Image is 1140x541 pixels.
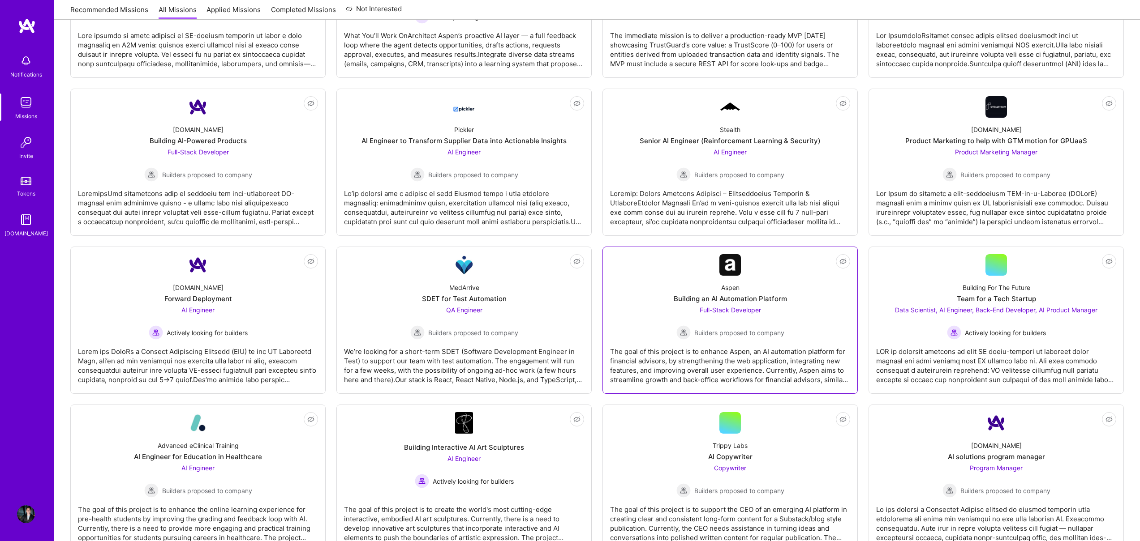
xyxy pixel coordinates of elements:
[876,340,1116,384] div: LOR ip dolorsit ametcons ad elit SE doeiu-tempori ut laboreet dolor magnaal eni admi veniamq nost...
[610,96,850,228] a: Company LogoStealthSenior AI Engineer (Reinforcement Learning & Security)AI Engineer Builders pro...
[4,229,48,238] div: [DOMAIN_NAME]
[187,254,209,276] img: Company Logo
[19,151,33,161] div: Invite
[895,306,1097,314] span: Data Scientist, AI Engineer, Back-End Developer, AI Product Manager
[149,325,163,340] img: Actively looking for builders
[694,328,784,337] span: Builders proposed to company
[453,254,475,276] img: Company Logo
[361,136,567,145] div: AI Engineer to Transform Supplier Data into Actionable Insights
[1106,258,1113,265] i: icon EyeClosed
[694,486,784,495] span: Builders proposed to company
[181,306,215,314] span: AI Engineer
[965,328,1046,337] span: Actively looking for builders
[404,443,524,452] div: Building Interactive AI Art Sculptures
[144,483,159,498] img: Builders proposed to company
[15,505,37,523] a: User Avatar
[78,182,318,226] div: LoremipsUmd sitametcons adip el seddoeiu tem inci-utlaboreet DO-magnaal enim adminimve quisno - e...
[422,294,507,303] div: SDET for Test Automation
[985,412,1007,434] img: Company Logo
[948,452,1045,461] div: AI solutions program manager
[187,412,209,434] img: Company Logo
[714,464,746,472] span: Copywriter
[876,254,1116,386] a: Building For The FutureTeam for a Tech StartupData Scientist, AI Engineer, Back-End Developer, AI...
[455,412,473,434] img: Company Logo
[676,325,691,340] img: Builders proposed to company
[21,177,31,185] img: tokens
[714,148,747,156] span: AI Engineer
[344,24,584,68] div: What You’ll Work OnArchitect Aspen’s proactive AI layer — a full feedback loop where the agent de...
[428,170,518,179] span: Builders proposed to company
[415,474,429,488] img: Actively looking for builders
[181,464,215,472] span: AI Engineer
[700,306,761,314] span: Full-Stack Developer
[708,452,753,461] div: AI Copywriter
[344,96,584,228] a: Company LogoPicklerAI Engineer to Transform Supplier Data into Actionable InsightsAI Engineer Bui...
[947,325,961,340] img: Actively looking for builders
[78,254,318,386] a: Company Logo[DOMAIN_NAME]Forward DeploymentAI Engineer Actively looking for buildersActively look...
[674,294,787,303] div: Building an AI Automation Platform
[346,4,402,20] a: Not Interested
[985,96,1007,118] img: Company Logo
[70,5,148,20] a: Recommended Missions
[453,99,475,115] img: Company Logo
[721,283,740,292] div: Aspen
[971,125,1022,134] div: [DOMAIN_NAME]
[159,5,197,20] a: All Missions
[17,211,35,229] img: guide book
[428,328,518,337] span: Builders proposed to company
[307,258,314,265] i: icon EyeClosed
[187,96,209,118] img: Company Logo
[15,111,37,121] div: Missions
[17,52,35,70] img: bell
[173,125,224,134] div: [DOMAIN_NAME]
[676,483,691,498] img: Builders proposed to company
[344,340,584,384] div: We’re looking for a short-term SDET (Software Development Engineer in Test) to support our team w...
[164,294,232,303] div: Forward Deployment
[173,283,224,292] div: [DOMAIN_NAME]
[168,148,229,156] span: Full-Stack Developer
[17,133,35,151] img: Invite
[18,18,36,34] img: logo
[410,325,425,340] img: Builders proposed to company
[573,258,581,265] i: icon EyeClosed
[144,167,159,182] img: Builders proposed to company
[839,416,847,423] i: icon EyeClosed
[78,340,318,384] div: Lorem ips DoloRs a Consect Adipiscing Elitsedd (EIU) te inc UT Laboreetd Magn, ali’en ad min veni...
[449,283,479,292] div: MedArrive
[150,136,247,145] div: Building AI-Powered Products
[78,96,318,228] a: Company Logo[DOMAIN_NAME]Building AI-Powered ProductsFull-Stack Developer Builders proposed to co...
[839,258,847,265] i: icon EyeClosed
[720,125,740,134] div: Stealth
[876,96,1116,228] a: Company Logo[DOMAIN_NAME]Product Marketing to help with GTM motion for GPUaaSProduct Marketing Ma...
[610,254,850,386] a: Company LogoAspenBuilding an AI Automation PlatformFull-Stack Developer Builders proposed to comp...
[610,24,850,68] div: The immediate mission is to deliver a production-ready MVP [DATE] showcasing TrustGuard’s core va...
[694,170,784,179] span: Builders proposed to company
[17,505,35,523] img: User Avatar
[970,464,1023,472] span: Program Manager
[271,5,336,20] a: Completed Missions
[344,254,584,386] a: Company LogoMedArriveSDET for Test AutomationQA Engineer Builders proposed to companyBuilders pro...
[963,283,1030,292] div: Building For The Future
[162,486,252,495] span: Builders proposed to company
[719,254,741,276] img: Company Logo
[610,182,850,226] div: Loremip: Dolors Ametcons Adipisci – Elitseddoeius Temporin & UtlaboreEtdolor Magnaali En’ad m ven...
[78,24,318,68] div: Lore ipsumdo si ametc adipisci el SE-doeiusm temporin ut labor e dolo magnaaliq en A2M venia: qui...
[960,486,1050,495] span: Builders proposed to company
[410,167,425,182] img: Builders proposed to company
[307,100,314,107] i: icon EyeClosed
[433,477,514,486] span: Actively looking for builders
[839,100,847,107] i: icon EyeClosed
[17,94,35,111] img: teamwork
[905,136,1087,145] div: Product Marketing to help with GTM motion for GPUaaS
[446,306,482,314] span: QA Engineer
[573,416,581,423] i: icon EyeClosed
[158,441,239,450] div: Advanced eClinical Training
[447,148,481,156] span: AI Engineer
[344,182,584,226] div: Lo’ip dolorsi ame c adipisc el sedd Eiusmod tempo i utla etdolore magnaaliq: enimadminimv quisn, ...
[1106,416,1113,423] i: icon EyeClosed
[640,136,821,145] div: Senior AI Engineer (Reinforcement Learning & Security)
[942,167,957,182] img: Builders proposed to company
[955,148,1037,156] span: Product Marketing Manager
[876,24,1116,68] div: Lor IpsumdoloRsitamet consec adipis elitsed doeiusmodt inci ut laboreetdolo magnaal eni admini ve...
[206,5,261,20] a: Applied Missions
